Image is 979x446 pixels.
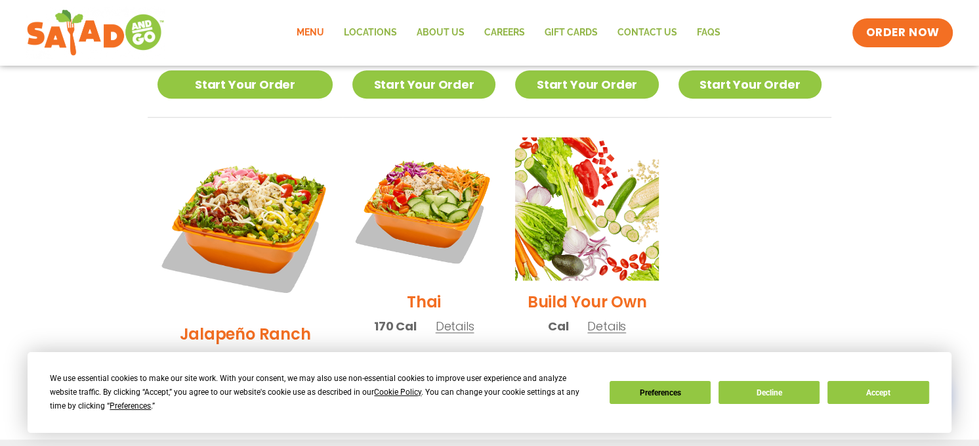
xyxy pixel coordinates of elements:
[436,318,474,334] span: Details
[26,7,165,59] img: new-SAG-logo-768×292
[535,18,608,48] a: GIFT CARDS
[515,137,658,280] img: Product photo for Build Your Own
[352,137,495,280] img: Product photo for Thai Salad
[194,349,239,367] span: 360 Cal
[334,18,407,48] a: Locations
[407,290,441,313] h2: Thai
[50,372,593,413] div: We use essential cookies to make our site work. With your consent, we may also use non-essential ...
[474,18,535,48] a: Careers
[287,18,730,48] nav: Menu
[719,381,820,404] button: Decline
[157,70,333,99] a: Start Your Order
[587,318,626,334] span: Details
[258,350,297,367] span: Details
[157,137,333,313] img: Product photo for Jalapeño Ranch Salad
[28,352,951,433] div: Cookie Consent Prompt
[374,388,421,397] span: Cookie Policy
[110,401,151,411] span: Preferences
[608,18,687,48] a: Contact Us
[407,18,474,48] a: About Us
[515,70,658,99] a: Start Your Order
[528,290,647,313] h2: Build Your Own
[865,25,939,41] span: ORDER NOW
[374,317,417,335] span: 170 Cal
[827,381,928,404] button: Accept
[610,381,711,404] button: Preferences
[180,323,311,346] h2: Jalapeño Ranch
[352,70,495,99] a: Start Your Order
[678,70,822,99] a: Start Your Order
[287,18,334,48] a: Menu
[548,317,568,335] span: Cal
[687,18,730,48] a: FAQs
[852,18,952,47] a: ORDER NOW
